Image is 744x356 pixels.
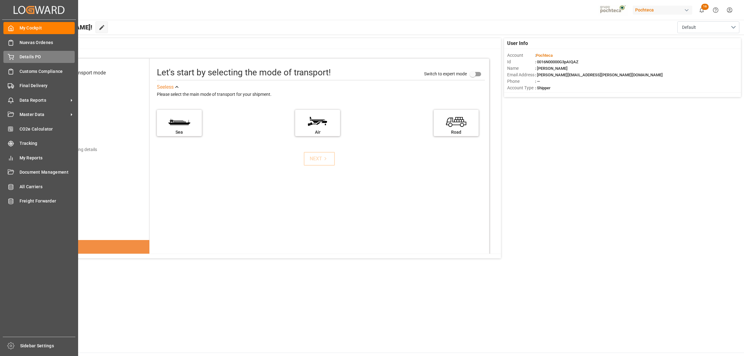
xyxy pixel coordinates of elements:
[695,3,709,17] button: show 16 new notifications
[424,71,467,76] span: Switch to expert mode
[507,85,535,91] span: Account Type
[3,180,75,193] a: All Carriers
[20,39,75,46] span: Nuevas Ordenes
[58,69,106,77] div: Select transport mode
[535,66,568,71] span: : [PERSON_NAME]
[535,73,663,77] span: : [PERSON_NAME][EMAIL_ADDRESS][PERSON_NAME][DOMAIN_NAME]
[682,24,696,31] span: Default
[3,36,75,48] a: Nuevas Ordenes
[20,169,75,176] span: Document Management
[598,5,629,16] img: pochtecaImg.jpg_1689854062.jpg
[3,51,75,63] a: Details PO
[701,4,709,10] span: 16
[20,198,75,204] span: Freight Forwarder
[298,129,337,136] div: Air
[20,97,69,104] span: Data Reports
[507,65,535,72] span: Name
[157,83,174,91] div: See less
[535,79,540,84] span: : —
[3,22,75,34] a: My Cockpit
[20,343,76,349] span: Sidebar Settings
[160,129,199,136] div: Sea
[535,53,553,58] span: :
[20,155,75,161] span: My Reports
[20,25,75,31] span: My Cockpit
[20,54,75,60] span: Details PO
[633,4,695,16] button: Pochteca
[507,52,535,59] span: Account
[20,68,75,75] span: Customs Compliance
[535,60,578,64] span: : 0016N00000G3pAIQAZ
[535,86,551,90] span: : Shipper
[157,91,485,98] div: Please select the main mode of transport for your shipment.
[536,53,553,58] span: Pochteca
[709,3,723,17] button: Help Center
[20,184,75,190] span: All Carriers
[3,195,75,207] a: Freight Forwarder
[310,155,329,162] div: NEXT
[3,65,75,77] a: Customs Compliance
[20,126,75,132] span: CO2e Calculator
[157,66,331,79] div: Let's start by selecting the mode of transport!
[58,146,97,153] div: Add shipping details
[507,59,535,65] span: Id
[20,140,75,147] span: Tracking
[507,78,535,85] span: Phone
[677,21,739,33] button: open menu
[3,166,75,178] a: Document Management
[3,137,75,149] a: Tracking
[3,152,75,164] a: My Reports
[437,129,476,136] div: Road
[3,123,75,135] a: CO2e Calculator
[20,82,75,89] span: Final Delivery
[507,72,535,78] span: Email Address
[20,111,69,118] span: Master Data
[304,152,335,166] button: NEXT
[3,80,75,92] a: Final Delivery
[633,6,692,15] div: Pochteca
[507,40,528,47] span: User Info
